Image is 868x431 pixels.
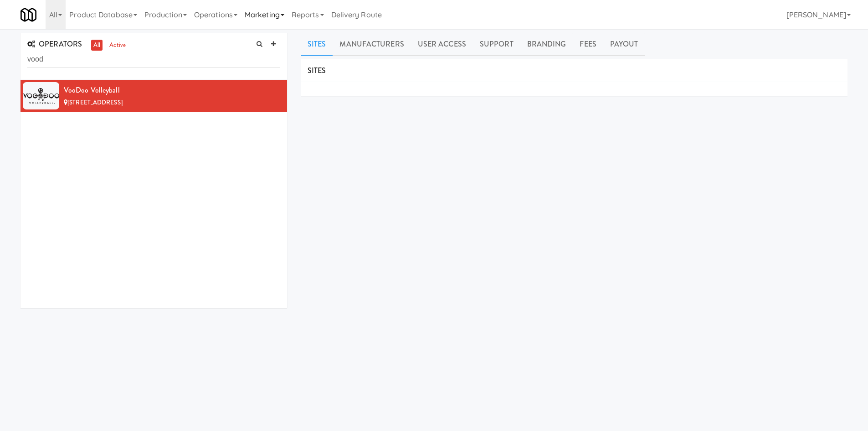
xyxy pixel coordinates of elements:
li: VooDoo Volleyball[STREET_ADDRESS] [21,80,287,112]
a: Fees [573,33,603,56]
img: Micromart [21,7,36,23]
a: all [91,40,103,51]
a: Branding [520,33,573,56]
span: SITES [308,65,326,76]
span: [STREET_ADDRESS] [67,98,123,107]
div: VooDoo Volleyball [64,83,280,97]
input: Search Operator [27,51,280,68]
a: Payout [603,33,645,56]
a: Support [473,33,520,56]
a: Manufacturers [333,33,411,56]
a: Sites [301,33,333,56]
span: OPERATORS [27,39,82,49]
a: active [107,40,128,51]
a: User Access [411,33,473,56]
